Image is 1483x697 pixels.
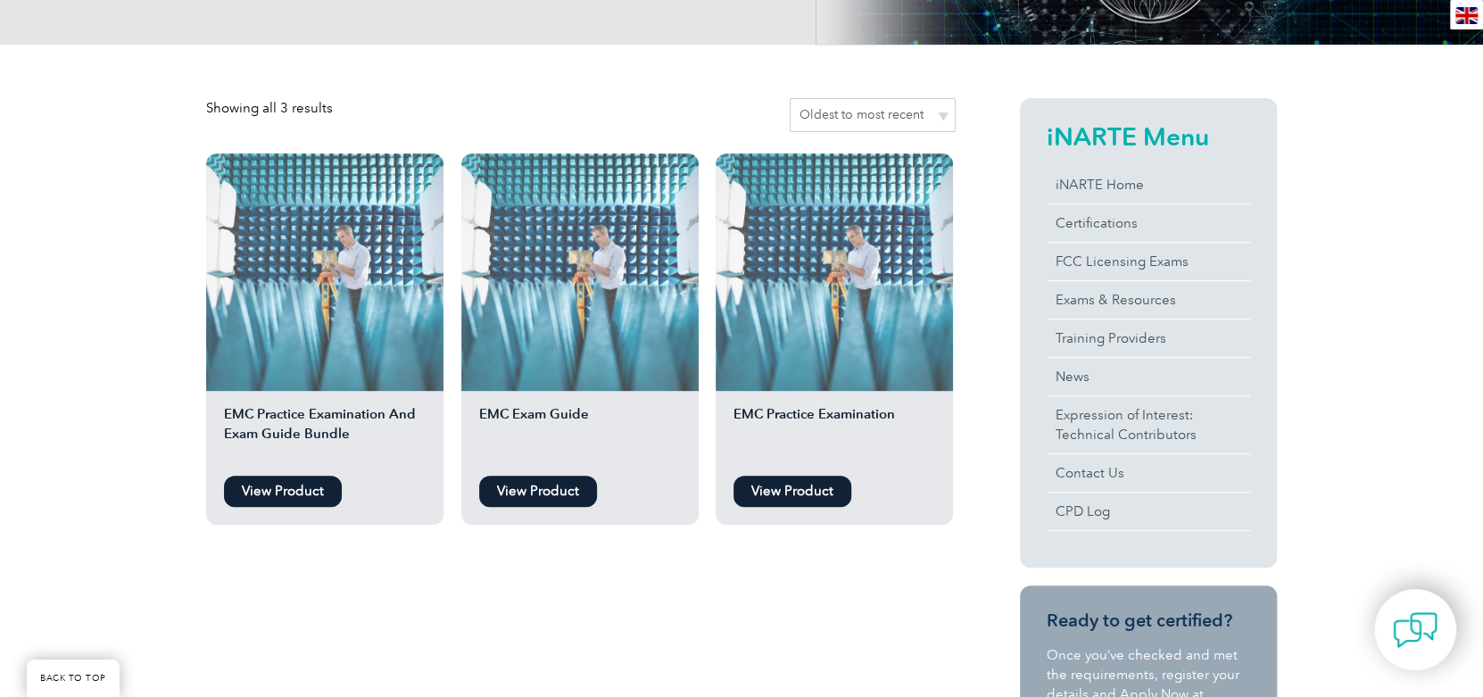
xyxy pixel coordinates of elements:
a: View Product [224,476,342,507]
a: Training Providers [1047,319,1250,357]
img: EMC Practice Examination [716,154,953,391]
a: News [1047,358,1250,395]
h3: Ready to get certified? [1047,610,1250,632]
a: Expression of Interest:Technical Contributors [1047,396,1250,453]
a: EMC Practice Examination [716,154,953,467]
p: Showing all 3 results [206,98,333,118]
a: iNARTE Home [1047,166,1250,203]
a: View Product [733,476,851,507]
img: EMC Practice Examination And Exam Guide Bundle [206,154,443,391]
a: View Product [479,476,597,507]
select: Shop order [790,98,956,132]
a: CPD Log [1047,493,1250,530]
img: contact-chat.png [1393,608,1437,652]
h2: iNARTE Menu [1047,122,1250,151]
a: EMC Exam Guide [461,154,699,467]
img: en [1455,7,1478,24]
a: EMC Practice Examination And Exam Guide Bundle [206,154,443,467]
a: Contact Us [1047,454,1250,492]
img: EMC Exam Guide [461,154,699,391]
h2: EMC Practice Examination [716,404,953,467]
a: BACK TO TOP [27,660,120,697]
a: Certifications [1047,204,1250,242]
a: Exams & Resources [1047,281,1250,319]
a: FCC Licensing Exams [1047,243,1250,280]
h2: EMC Practice Examination And Exam Guide Bundle [206,404,443,467]
h2: EMC Exam Guide [461,404,699,467]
